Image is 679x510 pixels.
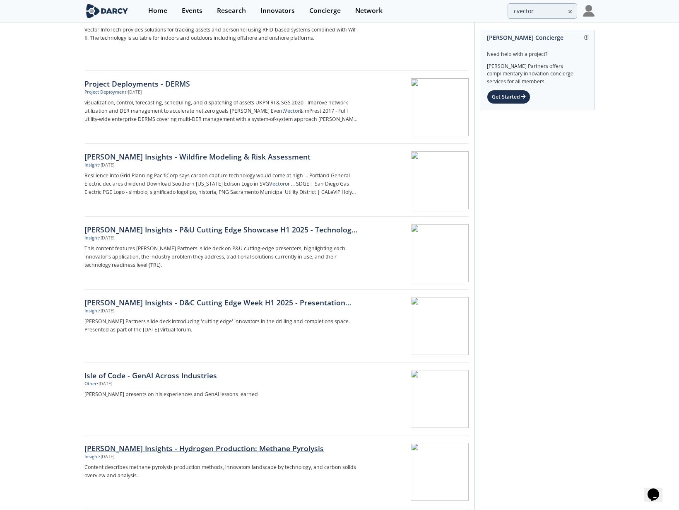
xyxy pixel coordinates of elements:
[84,89,126,96] div: Project Deployment
[508,3,577,19] input: Advanced Search
[84,317,359,334] p: [PERSON_NAME] Partners slide deck introducing 'cutting edge' innovators in the drilling and compl...
[182,7,202,14] div: Events
[644,477,671,502] iframe: chat widget
[84,144,469,217] a: [PERSON_NAME] Insights - Wildfire Modeling & Risk Assessment Insight •[DATE] Resilience into Grid...
[84,151,359,162] div: [PERSON_NAME] Insights - Wildfire Modeling & Risk Assessment
[84,4,130,18] img: logo-wide.svg
[99,235,114,242] div: • [DATE]
[487,58,588,85] div: [PERSON_NAME] Partners offers complimentary innovation concierge services for all members.
[84,443,359,454] div: [PERSON_NAME] Insights - Hydrogen Production: Methane Pyrolysis
[84,235,99,242] div: Insight
[84,297,359,308] div: [PERSON_NAME] Insights - D&C Cutting Edge Week H1 2025 - Presentation Slides
[84,308,99,314] div: Insight
[84,244,359,269] p: This content features [PERSON_NAME] Partners' slide deck on P&U cutting-edge presenters, highligh...
[84,172,359,196] p: Resilience into Grid Planning PacifiCorp says carbon capture technology would come at high ... Po...
[84,463,359,480] p: Content describes methane pyrolysis production methods, innovators landscape by technology, and c...
[126,89,142,96] div: • [DATE]
[260,7,295,14] div: Innovators
[84,26,359,42] p: Vector InfoTech provides solutions for tracking assets and personnel using RFID-based systems com...
[269,180,285,187] strong: Vector
[583,5,595,17] img: Profile
[584,35,589,40] img: information.svg
[84,99,359,123] p: visualization, control, forecasting, scheduling, and dispatching of assets UKPN RI & SGS 2020 - I...
[487,90,530,104] div: Get Started
[487,45,588,58] div: Need help with a project?
[84,71,469,144] a: Project Deployments - DERMS Project Deployment •[DATE] visualization, control, forecasting, sched...
[84,290,469,363] a: [PERSON_NAME] Insights - D&C Cutting Edge Week H1 2025 - Presentation Slides Insight •[DATE] [PER...
[99,454,114,460] div: • [DATE]
[84,217,469,290] a: [PERSON_NAME] Insights - P&U Cutting Edge Showcase H1 2025 - Technology Summaries Insight •[DATE]...
[84,162,99,169] div: Insight
[84,78,359,89] div: Project Deployments - DERMS
[284,107,300,114] strong: Vector
[84,435,469,508] a: [PERSON_NAME] Insights - Hydrogen Production: Methane Pyrolysis Insight •[DATE] Content describes...
[84,370,359,381] div: Isle of Code - GenAI Across Industries
[84,390,359,399] p: [PERSON_NAME] presents on his experiences and GenAI lessons learned
[84,224,359,235] div: [PERSON_NAME] Insights - P&U Cutting Edge Showcase H1 2025 - Technology Summaries
[97,381,112,387] div: • [DATE]
[84,363,469,435] a: Isle of Code - GenAI Across Industries Other •[DATE] [PERSON_NAME] presents on his experiences an...
[309,7,341,14] div: Concierge
[84,454,99,460] div: Insight
[355,7,383,14] div: Network
[99,308,114,314] div: • [DATE]
[217,7,246,14] div: Research
[99,162,114,169] div: • [DATE]
[84,381,97,387] div: Other
[487,30,588,45] div: [PERSON_NAME] Concierge
[148,7,167,14] div: Home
